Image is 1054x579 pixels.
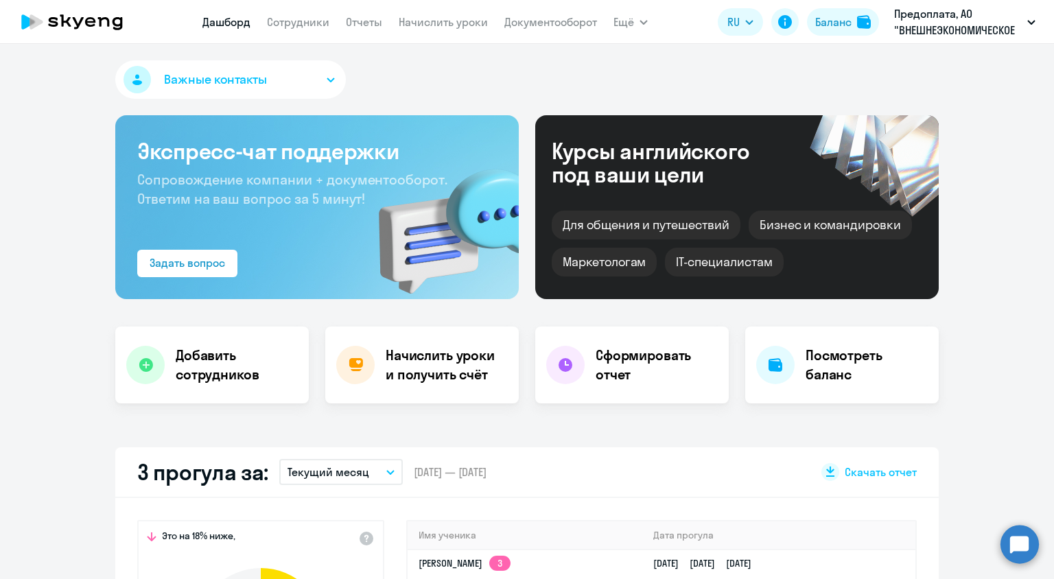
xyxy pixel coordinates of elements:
[137,171,447,207] span: Сопровождение компании + документооборот. Ответим на ваш вопрос за 5 минут!
[613,14,634,30] span: Ещё
[552,248,657,276] div: Маркетологам
[162,530,235,546] span: Это на 18% ниже,
[137,250,237,277] button: Задать вопрос
[665,248,783,276] div: IT-специалистам
[596,346,718,384] h4: Сформировать отчет
[150,255,225,271] div: Задать вопрос
[727,14,740,30] span: RU
[894,5,1022,38] p: Предоплата, АО "ВНЕШНЕЭКОНОМИЧЕСКОЕ ОБЪЕДИНЕНИЕ "ПРОДИНТОРГ"
[806,346,928,384] h4: Посмотреть баланс
[613,8,648,36] button: Ещё
[489,556,511,571] app-skyeng-badge: 3
[552,139,786,186] div: Курсы английского под ваши цели
[845,464,917,480] span: Скачать отчет
[279,459,403,485] button: Текущий месяц
[399,15,488,29] a: Начислить уроки
[718,8,763,36] button: RU
[137,137,497,165] h3: Экспресс-чат поддержки
[115,60,346,99] button: Важные контакты
[176,346,298,384] h4: Добавить сотрудников
[887,5,1042,38] button: Предоплата, АО "ВНЕШНЕЭКОНОМИЧЕСКОЕ ОБЪЕДИНЕНИЕ "ПРОДИНТОРГ"
[419,557,511,569] a: [PERSON_NAME]3
[414,464,487,480] span: [DATE] — [DATE]
[164,71,267,88] span: Важные контакты
[749,211,912,239] div: Бизнес и командировки
[202,15,250,29] a: Дашборд
[288,464,369,480] p: Текущий месяц
[386,346,505,384] h4: Начислить уроки и получить счёт
[653,557,762,569] a: [DATE][DATE][DATE]
[359,145,519,299] img: bg-img
[815,14,852,30] div: Баланс
[137,458,268,486] h2: 3 прогула за:
[408,521,642,550] th: Имя ученика
[642,521,915,550] th: Дата прогула
[552,211,740,239] div: Для общения и путешествий
[267,15,329,29] a: Сотрудники
[857,15,871,29] img: balance
[346,15,382,29] a: Отчеты
[807,8,879,36] button: Балансbalance
[504,15,597,29] a: Документооборот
